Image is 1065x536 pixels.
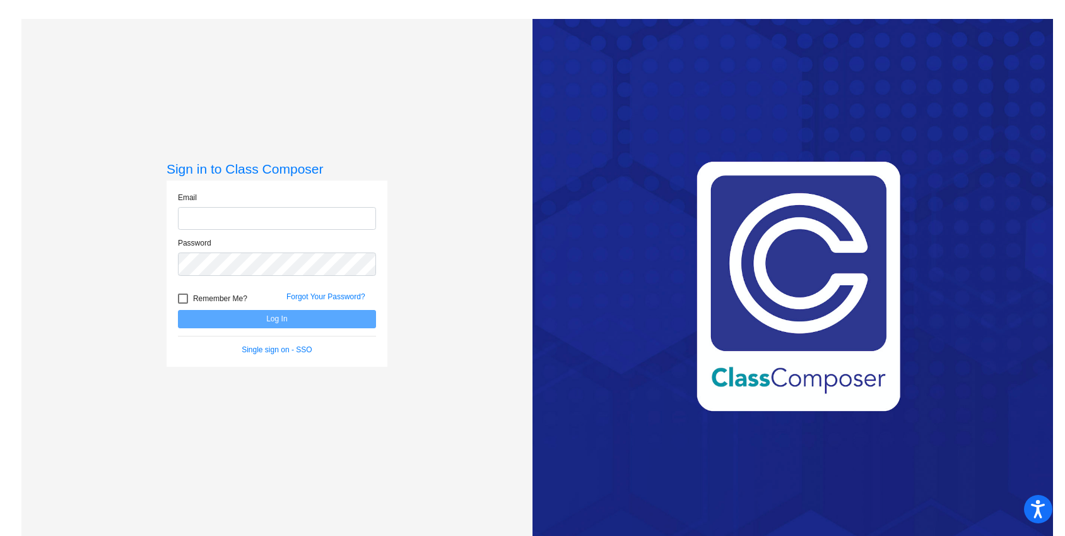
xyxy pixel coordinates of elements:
[178,310,376,328] button: Log In
[167,161,387,177] h3: Sign in to Class Composer
[286,292,365,301] a: Forgot Your Password?
[242,345,312,354] a: Single sign on - SSO
[193,291,247,306] span: Remember Me?
[178,237,211,249] label: Password
[178,192,197,203] label: Email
